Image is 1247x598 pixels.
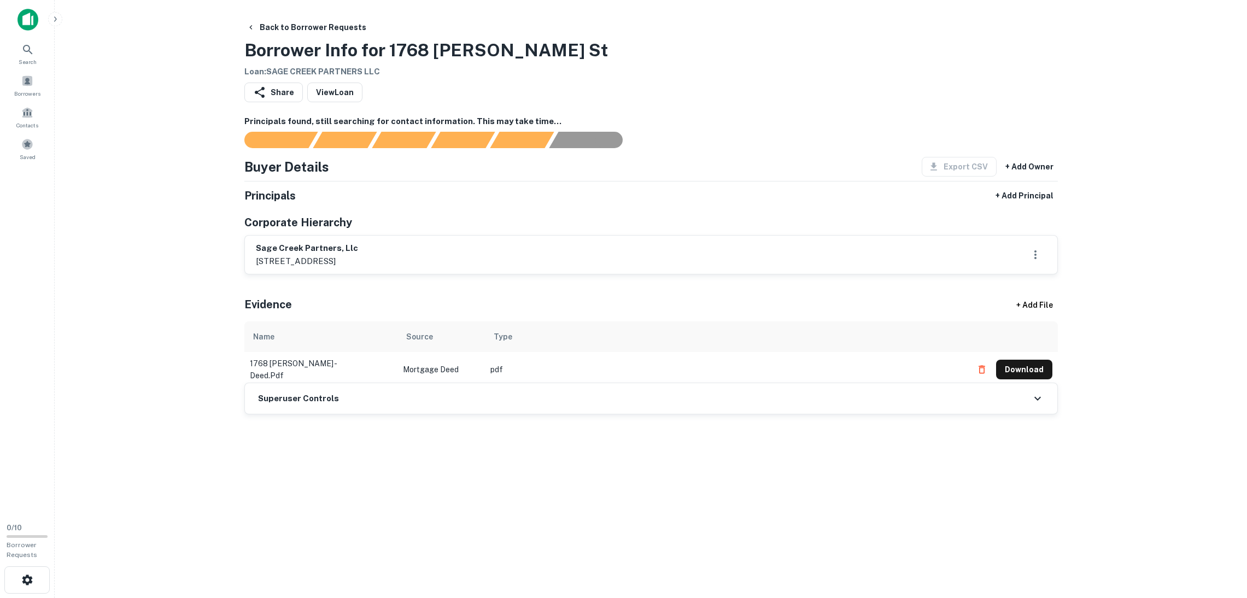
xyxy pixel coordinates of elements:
[14,89,40,98] span: Borrowers
[244,115,1058,128] h6: Principals found, still searching for contact information. This may take time...
[258,392,339,405] h6: Superuser Controls
[549,132,636,148] div: AI fulfillment process complete.
[256,255,358,268] p: [STREET_ADDRESS]
[242,17,371,37] button: Back to Borrower Requests
[256,242,358,255] h6: sage creek partners, llc
[244,296,292,313] h5: Evidence
[244,321,397,352] th: Name
[244,352,397,387] td: 1768 [PERSON_NAME] - deed.pdf
[307,83,362,102] a: ViewLoan
[996,360,1052,379] button: Download
[313,132,377,148] div: Your request is received and processing...
[3,102,51,132] a: Contacts
[244,157,329,177] h4: Buyer Details
[3,71,51,100] a: Borrowers
[244,187,296,204] h5: Principals
[244,214,352,231] h5: Corporate Hierarchy
[997,295,1073,315] div: + Add File
[1001,157,1058,177] button: + Add Owner
[7,524,22,532] span: 0 / 10
[406,330,433,343] div: Source
[3,39,51,68] a: Search
[7,541,37,559] span: Borrower Requests
[1192,511,1247,563] iframe: Chat Widget
[244,83,303,102] button: Share
[372,132,436,148] div: Documents found, AI parsing details...
[19,57,37,66] span: Search
[397,321,485,352] th: Source
[490,132,554,148] div: Principals found, still searching for contact information. This may take time...
[244,37,608,63] h3: Borrower Info for 1768 [PERSON_NAME] St
[431,132,495,148] div: Principals found, AI now looking for contact information...
[485,352,967,387] td: pdf
[991,186,1058,206] button: + Add Principal
[17,9,38,31] img: capitalize-icon.png
[3,134,51,163] a: Saved
[244,66,608,78] h6: Loan : SAGE CREEK PARTNERS LLC
[397,352,485,387] td: Mortgage Deed
[972,361,992,378] button: Delete file
[20,153,36,161] span: Saved
[485,321,967,352] th: Type
[231,132,313,148] div: Sending borrower request to AI...
[244,321,1058,383] div: scrollable content
[253,330,274,343] div: Name
[16,121,38,130] span: Contacts
[494,330,512,343] div: Type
